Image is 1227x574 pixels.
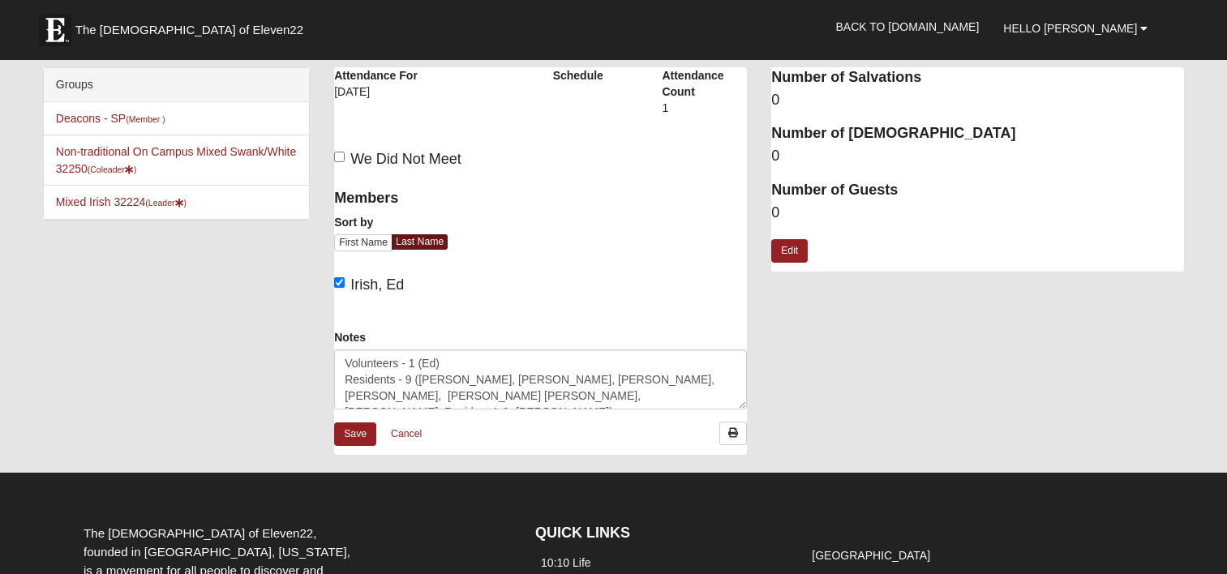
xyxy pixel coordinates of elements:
[334,349,747,409] textarea: Volunteers - 1 (Ed) Residents - 9 ([PERSON_NAME], [PERSON_NAME], [PERSON_NAME], [PERSON_NAME], [P...
[771,203,1184,224] dd: 0
[1003,22,1137,35] span: Hello [PERSON_NAME]
[771,123,1184,144] dt: Number of [DEMOGRAPHIC_DATA]
[350,151,461,167] span: We Did Not Meet
[145,198,187,208] small: (Leader )
[334,84,419,111] div: [DATE]
[334,329,366,345] label: Notes
[392,234,448,250] a: Last Name
[771,146,1184,167] dd: 0
[56,112,165,125] a: Deacons - SP(Member )
[56,195,187,208] a: Mixed Irish 32224(Leader)
[823,6,991,47] a: Back to [DOMAIN_NAME]
[334,152,345,162] input: We Did Not Meet
[31,6,355,46] a: The [DEMOGRAPHIC_DATA] of Eleven22
[535,525,782,542] h4: QUICK LINKS
[771,90,1184,111] dd: 0
[553,67,603,84] label: Schedule
[662,67,747,100] label: Attendance Count
[75,22,303,38] span: The [DEMOGRAPHIC_DATA] of Eleven22
[88,165,137,174] small: (Coleader )
[719,422,747,445] a: Print Attendance Roster
[991,8,1160,49] a: Hello [PERSON_NAME]
[126,114,165,124] small: (Member )
[39,14,71,46] img: Eleven22 logo
[771,239,808,263] a: Edit
[662,100,747,127] div: 1
[334,190,529,208] h4: Members
[771,67,1184,88] dt: Number of Salvations
[334,277,345,288] input: Irish, Ed
[334,67,418,84] label: Attendance For
[56,145,296,175] a: Non-traditional On Campus Mixed Swank/White 32250(Coleader)
[44,68,309,102] div: Groups
[334,214,373,230] label: Sort by
[334,234,393,251] a: First Name
[334,422,376,446] a: Save
[350,276,404,293] span: Irish, Ed
[380,422,432,447] a: Cancel
[771,180,1184,201] dt: Number of Guests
